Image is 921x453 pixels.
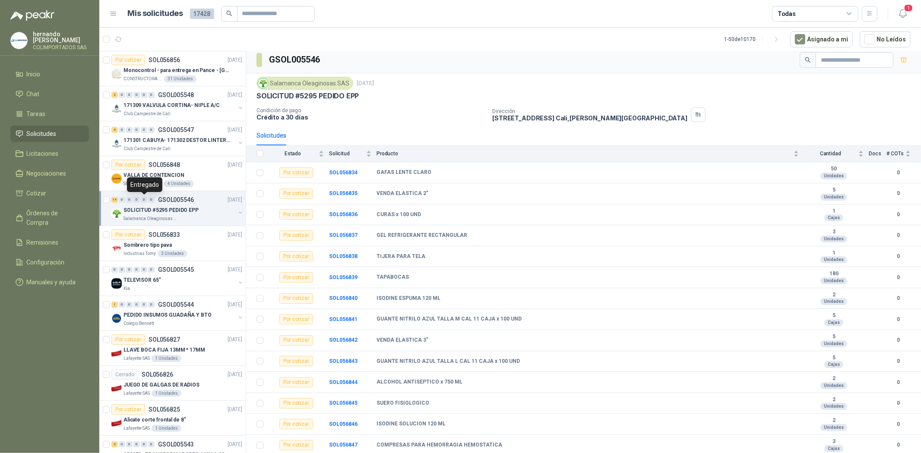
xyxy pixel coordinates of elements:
a: 2 0 0 0 0 0 GSOL005548[DATE] Company Logo171309 VALVULA CORTINA- NIPLE A/CClub Campestre de Cali [111,90,244,117]
p: SOL056827 [149,337,180,343]
a: SOL056843 [329,358,358,364]
b: GUANTE NITRILO AZUL TALLA M CAL 11 CAJA x 100 UND [377,316,522,323]
p: [DATE] [228,406,242,414]
div: Por cotizar [279,377,313,387]
p: Salamanca Oleaginosas SAS [123,215,178,222]
div: Cerrado [111,369,138,380]
p: PEDIDO INSUMOS GUADAÑA Y BTO [123,311,212,319]
div: 0 [119,127,125,133]
a: SOL056835 [329,190,358,196]
div: Por cotizar [279,314,313,324]
div: 0 [133,302,140,308]
div: 0 [133,92,140,98]
div: 0 [148,441,155,447]
b: 2 [804,396,864,403]
p: SOL056833 [149,232,180,238]
p: Condición de pago [256,107,485,113]
a: Negociaciones [10,165,89,182]
b: 50 [804,166,864,173]
b: 0 [886,231,911,239]
a: Configuración [10,254,89,271]
p: GSOL005545 [158,267,194,273]
div: Por cotizar [111,334,145,345]
a: Inicio [10,66,89,82]
a: Licitaciones [10,145,89,162]
th: Solicitud [329,145,377,162]
a: Tareas [10,106,89,122]
a: SOL056836 [329,211,358,217]
p: Lafayette SAS [123,390,150,397]
div: 31 Unidades [164,75,196,82]
div: 0 [141,441,147,447]
div: 2 [111,441,118,447]
div: Cajas [824,319,843,326]
div: Salamanca Oleaginosas SAS [256,77,353,90]
b: 0 [886,211,911,219]
div: 0 [141,197,147,203]
b: SOL056837 [329,232,358,238]
p: JUEGO DE GALGAS DE RADIOS [123,381,199,389]
b: 1 [804,250,864,257]
div: Por cotizar [111,55,145,65]
a: Por cotizarSOL056827[DATE] Company LogoLLAVE BOCA FIJA 13MM * 17MMLafayette SAS1 Unidades [99,331,246,366]
p: 171309 VALVULA CORTINA- NIPLE A/C [123,101,220,110]
p: hernando [PERSON_NAME] [33,31,89,43]
div: 0 [126,197,133,203]
div: Por cotizar [279,189,313,199]
b: 0 [886,252,911,261]
b: VENDA ELASTICA 3" [377,337,428,344]
img: Company Logo [111,138,122,149]
b: ALCOHOL ANTISEPTICO x 750 ML [377,379,462,386]
b: SOL056847 [329,442,358,448]
div: 0 [111,267,118,273]
div: Por cotizar [279,167,313,178]
b: 0 [886,441,911,449]
span: Chat [27,89,40,99]
b: SOL056834 [329,170,358,176]
span: search [226,10,232,16]
b: GEL REFRIGERANTE RECTANGULAR [377,232,467,239]
span: Estado [269,151,317,157]
span: 17428 [190,9,214,19]
b: 5 [804,333,864,340]
a: 1 0 0 0 0 0 GSOL005544[DATE] Company LogoPEDIDO INSUMOS GUADAÑA Y BTOColegio Bennett [111,299,244,327]
b: 0 [886,274,911,282]
a: SOL056845 [329,400,358,406]
div: 0 [119,197,125,203]
p: Club Campestre de Cali [123,110,171,117]
b: 0 [886,357,911,365]
div: 0 [133,127,140,133]
div: Unidades [820,173,847,179]
div: Unidades [820,340,847,347]
span: Configuración [27,258,65,267]
a: 14 0 0 0 0 0 GSOL005546[DATE] Company LogoSOLICITUD #5295 PEDIDO EPPSalamanca Oleaginosas SAS [111,195,244,222]
a: Por cotizarSOL056833[DATE] Company LogoSombrero tipo pavaIndustrias Tomy3 Unidades [99,226,246,261]
img: Company Logo [111,348,122,359]
div: Por cotizar [279,356,313,366]
p: Lafayette SAS [123,425,150,432]
p: Industrias Tomy [123,250,156,257]
p: SEGURIDAD PROVISER LTDA [123,180,162,187]
span: Solicitud [329,151,364,157]
span: # COTs [886,151,904,157]
div: 0 [126,302,133,308]
div: Cajas [824,361,843,368]
p: [STREET_ADDRESS] Cali , [PERSON_NAME][GEOGRAPHIC_DATA] [492,114,687,122]
p: 171301 CABUYA- 171302 DESTOR LINTER- 171305 PINZA [123,136,231,145]
h3: GSOL005546 [269,53,321,66]
div: 4 [111,127,118,133]
img: Company Logo [111,313,122,324]
b: 180 [804,271,864,277]
b: TAPABOCAS [377,274,409,281]
a: SOL056842 [329,337,358,343]
p: [DATE] [228,266,242,274]
div: Por cotizar [111,230,145,240]
div: Entregado [127,177,162,192]
span: Tareas [27,109,46,119]
img: Company Logo [111,243,122,254]
a: Remisiones [10,234,89,251]
p: GSOL005547 [158,127,194,133]
a: SOL056846 [329,421,358,427]
p: Sombrero tipo pava [123,241,172,249]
